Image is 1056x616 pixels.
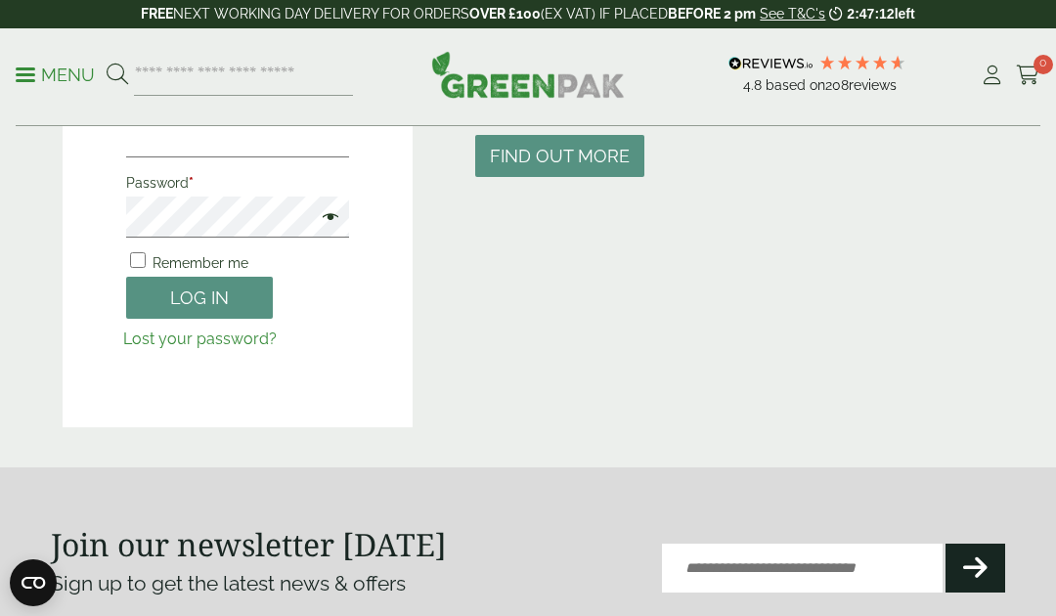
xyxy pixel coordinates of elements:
[475,135,644,177] button: Find out more
[849,77,897,93] span: reviews
[469,6,541,22] strong: OVER £100
[1016,61,1040,90] a: 0
[126,277,273,319] button: Log in
[825,77,849,93] span: 208
[10,559,57,606] button: Open CMP widget
[123,330,277,348] a: Lost your password?
[980,66,1004,85] i: My Account
[847,6,894,22] span: 2:47:12
[130,252,146,268] input: Remember me
[431,51,625,98] img: GreenPak Supplies
[141,6,173,22] strong: FREE
[16,64,95,83] a: Menu
[51,568,480,599] p: Sign up to get the latest news & offers
[51,523,447,565] strong: Join our newsletter [DATE]
[743,77,766,93] span: 4.8
[895,6,915,22] span: left
[766,77,825,93] span: Based on
[728,57,814,70] img: REVIEWS.io
[126,169,349,197] label: Password
[760,6,825,22] a: See T&C's
[668,6,756,22] strong: BEFORE 2 pm
[475,148,644,166] a: Find out more
[818,54,906,71] div: 4.79 Stars
[1016,66,1040,85] i: Cart
[1034,55,1053,74] span: 0
[16,64,95,87] p: Menu
[153,255,248,271] span: Remember me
